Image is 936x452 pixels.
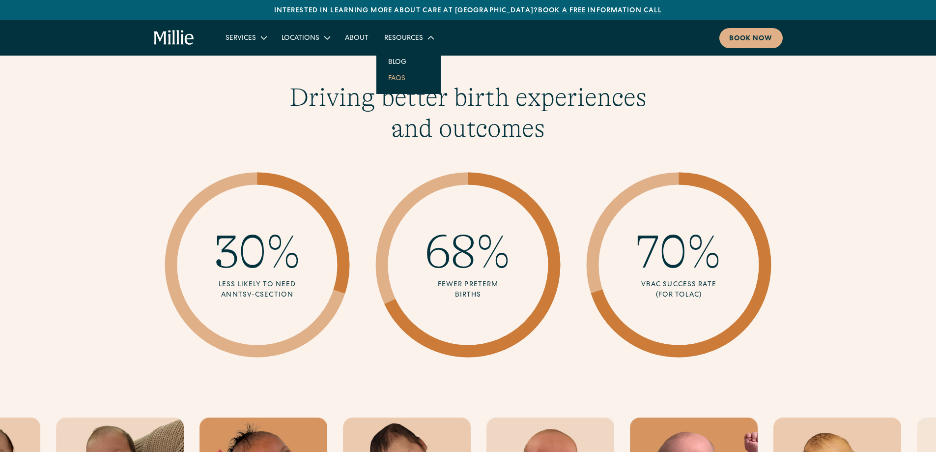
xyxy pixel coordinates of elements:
h3: Driving better birth experiences and outcomes [280,82,657,144]
div: Resources [376,30,441,46]
a: FAQs [380,70,413,86]
span: NTSV-C [232,292,260,299]
span: 68% [425,225,511,279]
span: 30% [214,225,301,279]
a: Book a free information call [538,7,662,14]
div: VBAC success rate (for TOLAC) [636,280,722,301]
a: Book now [719,28,783,48]
a: Blog [380,54,414,70]
div: Services [218,30,274,46]
div: Resources [384,33,423,44]
div: Locations [282,33,319,44]
div: Locations [274,30,337,46]
div: Services [226,33,256,44]
div: Fewer Preterm Births [437,280,499,301]
div: Less likely to need an Section [204,280,311,301]
a: About [337,30,376,46]
a: home [154,30,195,46]
div: Book now [729,34,773,44]
nav: Resources [376,46,441,94]
span: 70% [636,225,721,279]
